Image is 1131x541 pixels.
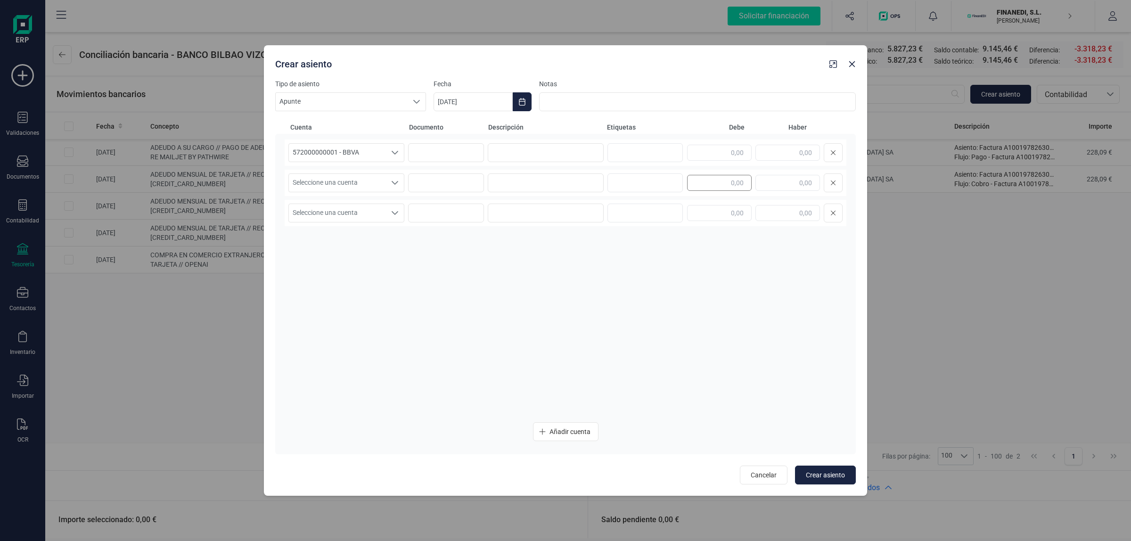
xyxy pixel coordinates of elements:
span: Descripción [488,123,603,132]
span: Documento [409,123,484,132]
input: 0,00 [687,205,752,221]
span: Seleccione una cuenta [289,174,386,192]
input: 0,00 [755,205,820,221]
span: Haber [748,123,807,132]
span: 572000000001 - BBVA [289,144,386,162]
button: Choose Date [513,92,532,111]
input: 0,00 [755,175,820,191]
button: Añadir cuenta [533,422,598,441]
button: Cancelar [740,466,787,484]
button: Crear asiento [795,466,856,484]
input: 0,00 [687,145,752,161]
span: Apunte [276,93,408,111]
div: Seleccione una cuenta [386,174,404,192]
span: Crear asiento [806,470,845,480]
input: 0,00 [755,145,820,161]
div: Crear asiento [271,54,826,71]
div: Seleccione una cuenta [386,204,404,222]
span: Etiquetas [607,123,682,132]
label: Fecha [434,79,532,89]
label: Notas [539,79,856,89]
span: Añadir cuenta [549,427,590,436]
span: Debe [686,123,745,132]
span: Cuenta [290,123,405,132]
span: Seleccione una cuenta [289,204,386,222]
span: Cancelar [751,470,777,480]
input: 0,00 [687,175,752,191]
label: Tipo de asiento [275,79,426,89]
div: Seleccione una cuenta [386,144,404,162]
